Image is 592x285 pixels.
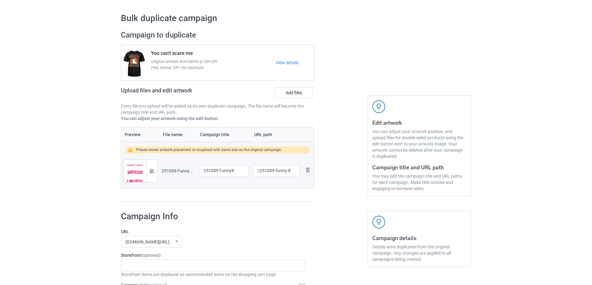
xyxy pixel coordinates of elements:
h1: Bulk duplicate campaign [121,13,471,24]
h3: Campaign details [372,234,466,242]
th: URL path [251,127,302,142]
img: original.png [124,160,146,189]
span: Original Artwork 4041x4955 @ 289 DPI [151,59,276,65]
span: You can't scare me [151,50,193,59]
img: svg+xml;base64,PD94bWwgdmVyc2lvbj0iMS4wIiBlbmNvZGluZz0iVVRGLTgiPz4KPHN2ZyB3aWR0aD0iNDJweCIgaGVpZ2... [372,216,385,229]
th: Preview [121,127,159,142]
h3: Edit artwork [372,119,466,126]
th: Campaign title [197,127,251,142]
b: You can adjust your artwork using the edit button. [121,116,219,121]
a: View details [276,60,314,66]
th: File name [159,127,197,142]
h1: Campaign Info [121,211,305,222]
label: Add files [275,87,313,98]
span: PNG format, DPI 150 minimum [151,65,276,71]
h3: Campaign title and URL path [372,164,466,171]
img: warning [128,148,136,152]
img: svg+xml;base64,PD94bWwgdmVyc2lvbj0iMS4wIiBlbmNvZGluZz0iVVRGLTgiPz4KPHN2ZyB3aWR0aD0iMTRweCIgaGVpZ2... [150,169,154,173]
div: 251009 Funny8.png [162,168,195,174]
div: Please review artwork placement or re-upload with same size as the original campaign. [136,146,282,154]
p: Every file you upload will be added as its own duplicate campaign. The file name will become the ... [121,103,314,115]
div: Storefront items are displayed as recommended items on the shopping cart page. [121,271,305,278]
span: (optional) [141,253,161,258]
div: [DOMAIN_NAME][URL] [126,240,169,244]
div: You may edit the campaign title and URL paths for each campaign. Make title concise and engaging ... [372,173,466,192]
div: Details were duplicated from the original campaign. Any changes are applied to all campaigns bein... [372,244,466,262]
img: svg+xml;base64,PD94bWwgdmVyc2lvbj0iMS4wIiBlbmNvZGluZz0iVVRGLTgiPz4KPHN2ZyB3aWR0aD0iNDJweCIgaGVpZ2... [372,100,385,113]
div: You can adjust your artwork position, and upload files for double-sided products using the edit b... [372,128,466,159]
img: svg+xml;base64,PD94bWwgdmVyc2lvbj0iMS4wIiBlbmNvZGluZz0iVVRGLTgiPz4KPHN2ZyB3aWR0aD0iMjhweCIgaGVpZ2... [304,166,311,174]
label: URL [121,229,305,235]
h2: Campaign to duplicate [121,30,314,40]
h2: Upload files and edit artwork [121,87,237,99]
label: Storefront [121,252,305,258]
